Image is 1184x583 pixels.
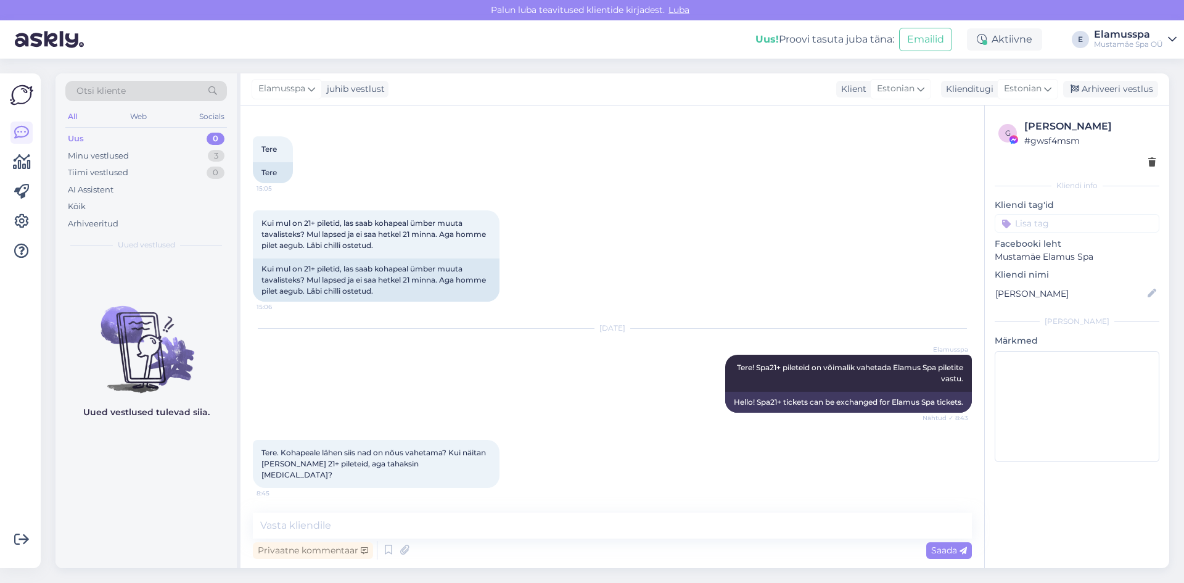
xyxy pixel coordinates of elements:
[10,83,33,107] img: Askly Logo
[995,238,1159,250] p: Facebooki leht
[83,406,210,419] p: Uued vestlused tulevad siia.
[258,82,305,96] span: Elamusspa
[1005,128,1011,138] span: g
[1024,134,1156,147] div: # gwsf4msm
[55,284,237,395] img: No chats
[922,413,968,423] span: Nähtud ✓ 8:43
[1094,39,1163,49] div: Mustamäe Spa OÜ
[725,392,972,413] div: Hello! Spa21+ tickets can be exchanged for Elamus Spa tickets.
[737,363,965,383] span: Tere! Spa21+ pileteid on võimalik vahetada Elamus Spa piletite vastu.
[995,287,1145,300] input: Lisa nimi
[995,199,1159,212] p: Kliendi tag'id
[76,85,126,97] span: Otsi kliente
[755,33,779,45] b: Uus!
[253,542,373,559] div: Privaatne kommentaar
[128,109,149,125] div: Web
[68,201,86,213] div: Kõik
[1072,31,1089,48] div: E
[68,218,118,230] div: Arhiveeritud
[1094,30,1177,49] a: ElamusspaMustamäe Spa OÜ
[208,150,224,162] div: 3
[1063,81,1158,97] div: Arhiveeri vestlus
[1024,119,1156,134] div: [PERSON_NAME]
[68,184,113,196] div: AI Assistent
[899,28,952,51] button: Emailid
[253,323,972,334] div: [DATE]
[1094,30,1163,39] div: Elamusspa
[1004,82,1042,96] span: Estonian
[967,28,1042,51] div: Aktiivne
[197,109,227,125] div: Socials
[68,133,84,145] div: Uus
[877,82,915,96] span: Estonian
[995,214,1159,233] input: Lisa tag
[931,545,967,556] span: Saada
[836,83,866,96] div: Klient
[995,316,1159,327] div: [PERSON_NAME]
[322,83,385,96] div: juhib vestlust
[68,150,129,162] div: Minu vestlused
[261,144,277,154] span: Tere
[253,162,293,183] div: Tere
[922,345,968,354] span: Elamusspa
[995,334,1159,347] p: Märkmed
[118,239,175,250] span: Uued vestlused
[207,167,224,179] div: 0
[995,180,1159,191] div: Kliendi info
[995,268,1159,281] p: Kliendi nimi
[65,109,80,125] div: All
[755,32,894,47] div: Proovi tasuta juba täna:
[257,184,303,193] span: 15:05
[257,489,303,498] span: 8:45
[995,250,1159,263] p: Mustamäe Elamus Spa
[261,448,488,479] span: Tere. Kohapeale lähen siis nad on nõus vahetama? Kui näitan [PERSON_NAME] 21+ pileteid, aga tahak...
[941,83,993,96] div: Klienditugi
[207,133,224,145] div: 0
[253,258,499,302] div: Kui mul on 21+ piletid, las saab kohapeal ümber muuta tavalisteks? Mul lapsed ja ei saa hetkel 21...
[68,167,128,179] div: Tiimi vestlused
[665,4,693,15] span: Luba
[257,302,303,312] span: 15:06
[261,218,488,250] span: Kui mul on 21+ piletid, las saab kohapeal ümber muuta tavalisteks? Mul lapsed ja ei saa hetkel 21...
